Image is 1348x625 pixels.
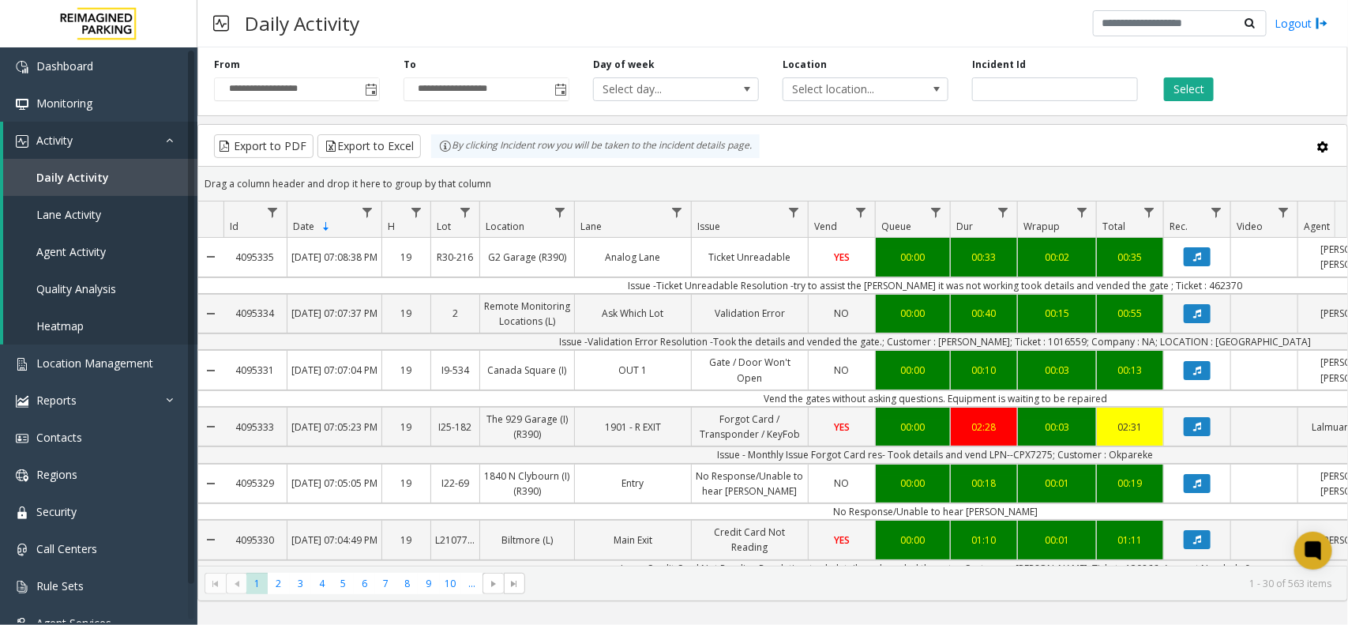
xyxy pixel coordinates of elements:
span: Video [1237,220,1263,233]
a: 00:40 [951,302,1017,325]
span: Lane [580,220,602,233]
button: Export to Excel [317,134,421,158]
a: No Response/Unable to hear [PERSON_NAME] [692,465,808,503]
span: Page 11 [461,573,483,594]
span: Sortable [320,220,332,233]
div: 01:10 [955,533,1013,548]
span: Page 1 [246,573,268,594]
img: 'icon' [16,544,28,556]
span: Page 8 [396,573,418,594]
a: Entry [575,472,691,495]
div: 00:00 [880,250,946,265]
div: Drag a column header and drop it here to group by that column [198,170,1347,198]
a: Canada Square (I) [480,359,574,382]
span: Go to the next page [487,578,500,590]
span: Rule Sets [36,578,84,593]
a: G2 Garage (R390) [480,246,574,269]
img: 'icon' [16,469,28,482]
a: 00:00 [876,359,950,382]
a: 00:13 [1097,359,1163,382]
div: By clicking Incident row you will be taken to the incident details page. [431,134,760,158]
span: Location Management [36,356,153,371]
a: L21077300 [431,529,479,552]
span: Toggle popup [362,78,379,100]
span: Page 5 [332,573,354,594]
span: Agent Activity [36,244,106,259]
span: Queue [881,220,911,233]
a: 00:03 [1018,416,1096,439]
div: 00:13 [1101,363,1159,378]
a: Logout [1275,15,1328,32]
a: 19 [382,472,430,495]
span: Security [36,504,77,519]
a: 00:03 [1018,359,1096,382]
span: Contacts [36,430,82,445]
div: 00:03 [1022,420,1092,435]
img: 'icon' [16,506,28,519]
img: pageIcon [213,4,229,43]
span: Location [486,220,524,233]
span: Page 3 [290,573,311,594]
span: Rec. [1170,220,1188,233]
a: [DATE] 07:07:04 PM [287,359,381,382]
a: 00:00 [876,246,950,269]
a: Rec. Filter Menu [1206,201,1227,223]
a: YES [809,416,875,439]
a: 19 [382,416,430,439]
div: 00:00 [880,306,946,321]
a: Forgot Card / Transponder / KeyFob [692,408,808,446]
a: 19 [382,302,430,325]
kendo-pager-info: 1 - 30 of 563 items [535,577,1331,590]
a: [DATE] 07:04:49 PM [287,529,381,552]
span: NO [835,476,850,490]
div: 00:35 [1101,250,1159,265]
a: [DATE] 07:07:37 PM [287,302,381,325]
span: Page 7 [375,573,396,594]
a: Date Filter Menu [357,201,378,223]
a: Ask Which Lot [575,302,691,325]
a: Ticket Unreadable [692,246,808,269]
a: Main Exit [575,529,691,552]
a: Collapse Details [198,401,223,452]
span: Monitoring [36,96,92,111]
img: 'icon' [16,135,28,148]
a: Collapse Details [198,514,223,565]
div: 00:00 [880,420,946,435]
h3: Daily Activity [237,4,367,43]
a: 00:00 [876,416,950,439]
span: Date [293,220,314,233]
a: Video Filter Menu [1273,201,1294,223]
span: H [388,220,395,233]
button: Select [1164,77,1214,101]
div: 01:11 [1101,533,1159,548]
span: Issue [697,220,720,233]
div: 00:10 [955,363,1013,378]
a: YES [809,246,875,269]
span: NO [835,363,850,377]
img: infoIcon.svg [439,140,452,152]
span: Total [1102,220,1125,233]
a: Agent Activity [3,233,197,270]
div: 00:40 [955,306,1013,321]
div: 00:19 [1101,476,1159,491]
a: 01:10 [951,529,1017,552]
a: 02:28 [951,416,1017,439]
a: Collapse Details [198,345,223,395]
div: 00:01 [1022,476,1092,491]
span: Page 2 [268,573,289,594]
span: YES [834,420,850,434]
a: Credit Card Not Reading [692,521,808,559]
button: Export to PDF [214,134,314,158]
a: 4095335 [223,246,287,269]
a: OUT 1 [575,359,691,382]
span: Go to the last page [509,578,521,590]
span: YES [834,250,850,264]
a: 2 [431,302,479,325]
a: The 929 Garage (I) (R390) [480,408,574,446]
a: 1901 - R EXIT [575,416,691,439]
span: Id [230,220,238,233]
a: Total Filter Menu [1139,201,1160,223]
a: 1840 N Clybourn (I) (R390) [480,465,574,503]
span: YES [834,533,850,547]
span: Go to the last page [504,573,525,595]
